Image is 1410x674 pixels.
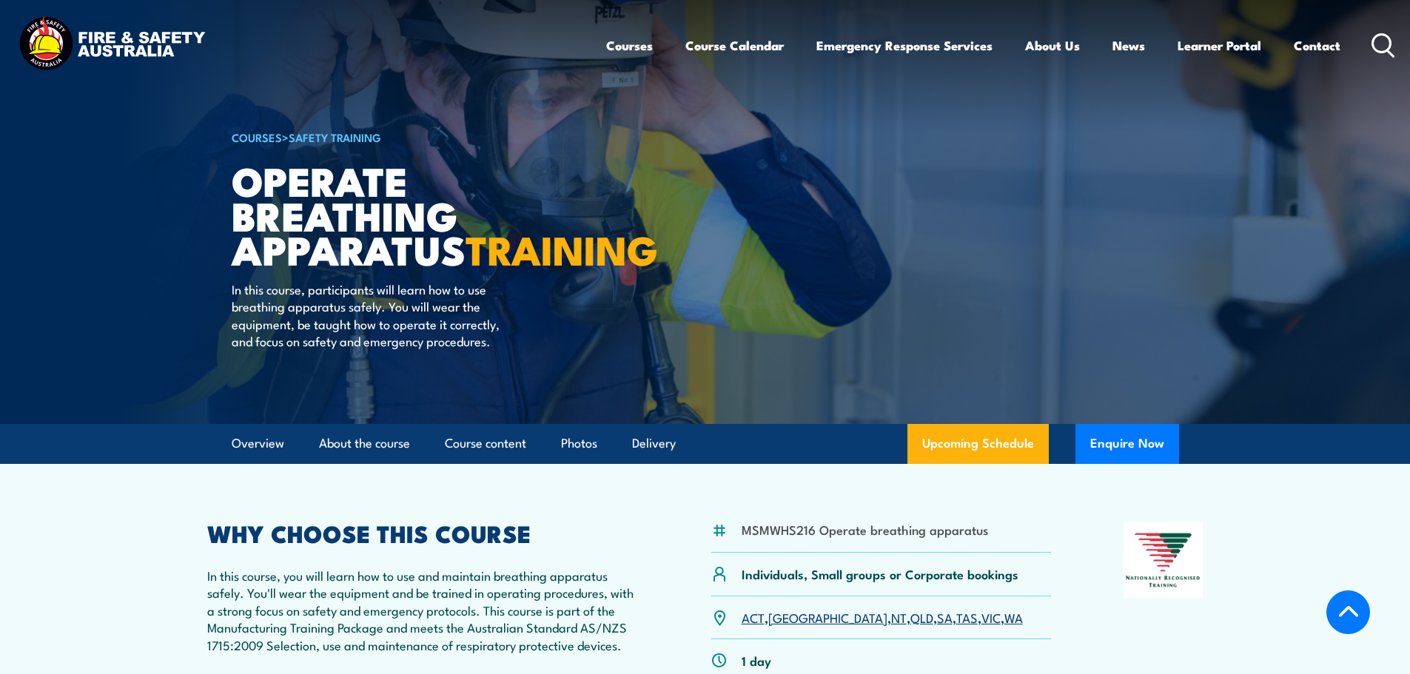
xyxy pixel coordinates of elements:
[956,608,978,626] a: TAS
[207,522,639,543] h2: WHY CHOOSE THIS COURSE
[891,608,907,626] a: NT
[742,609,1023,626] p: , , , , , , ,
[1112,26,1145,65] a: News
[466,218,658,279] strong: TRAINING
[1075,424,1179,464] button: Enquire Now
[742,652,771,669] p: 1 day
[319,424,410,463] a: About the course
[937,608,953,626] a: SA
[232,280,502,350] p: In this course, participants will learn how to use breathing apparatus safely. You will wear the ...
[232,128,597,146] h6: >
[742,608,765,626] a: ACT
[606,26,653,65] a: Courses
[742,521,988,538] li: MSMWHS216 Operate breathing apparatus
[232,424,284,463] a: Overview
[685,26,784,65] a: Course Calendar
[632,424,676,463] a: Delivery
[1025,26,1080,65] a: About Us
[1124,522,1203,598] img: Nationally Recognised Training logo.
[207,567,639,653] p: In this course, you will learn how to use and maintain breathing apparatus safely. You'll wear th...
[289,129,381,145] a: Safety Training
[1004,608,1023,626] a: WA
[445,424,526,463] a: Course content
[910,608,933,626] a: QLD
[1294,26,1340,65] a: Contact
[232,163,597,266] h1: Operate Breathing Apparatus
[981,608,1001,626] a: VIC
[1178,26,1261,65] a: Learner Portal
[742,565,1018,582] p: Individuals, Small groups or Corporate bookings
[816,26,993,65] a: Emergency Response Services
[907,424,1049,464] a: Upcoming Schedule
[768,608,887,626] a: [GEOGRAPHIC_DATA]
[561,424,597,463] a: Photos
[232,129,282,145] a: COURSES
